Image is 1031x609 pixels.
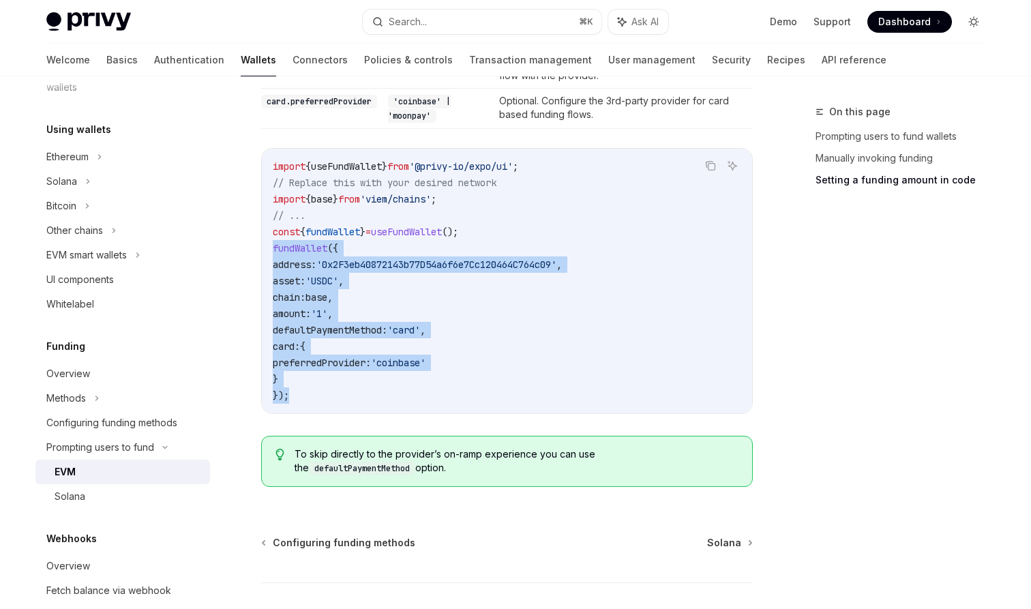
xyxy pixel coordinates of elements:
[35,460,210,484] a: EVM
[46,439,154,456] div: Prompting users to fund
[46,247,127,263] div: EVM smart wallets
[46,222,103,239] div: Other chains
[273,536,415,550] span: Configuring funding methods
[241,44,276,76] a: Wallets
[46,531,97,547] h5: Webhooks
[273,389,289,402] span: });
[305,291,327,303] span: base
[35,578,210,603] a: Fetch balance via webhook
[273,373,278,385] span: }
[327,242,338,254] span: ({
[360,193,431,205] span: 'viem/chains'
[631,15,659,29] span: Ask AI
[154,44,224,76] a: Authentication
[712,44,751,76] a: Security
[46,296,94,312] div: Whitelabel
[305,226,360,238] span: fundWallet
[338,275,344,287] span: ,
[305,193,311,205] span: {
[46,198,76,214] div: Bitcoin
[273,177,496,189] span: // Replace this with your desired network
[35,554,210,578] a: Overview
[387,324,420,336] span: 'card'
[35,292,210,316] a: Whitelabel
[35,484,210,509] a: Solana
[273,308,311,320] span: amount:
[46,415,177,431] div: Configuring funding methods
[35,361,210,386] a: Overview
[556,258,562,271] span: ,
[273,226,300,238] span: const
[360,226,365,238] span: }
[867,11,952,33] a: Dashboard
[878,15,931,29] span: Dashboard
[311,160,382,173] span: useFundWallet
[389,14,427,30] div: Search...
[309,462,415,475] code: defaultPaymentMethod
[311,193,333,205] span: base
[963,11,985,33] button: Toggle dark mode
[338,193,360,205] span: from
[46,558,90,574] div: Overview
[327,291,333,303] span: ,
[707,536,751,550] a: Solana
[333,193,338,205] span: }
[816,147,996,169] a: Manually invoking funding
[273,242,327,254] span: fundWallet
[388,95,451,123] code: 'coinbase' | 'moonpay'
[829,104,891,120] span: On this page
[382,160,387,173] span: }
[770,15,797,29] a: Demo
[35,411,210,435] a: Configuring funding methods
[273,193,305,205] span: import
[46,121,111,138] h5: Using wallets
[263,536,415,550] a: Configuring funding methods
[273,357,371,369] span: preferredProvider:
[494,88,753,128] td: Optional. Configure the 3rd-party provider for card based funding flows.
[300,340,305,353] span: {
[55,464,76,480] div: EVM
[513,160,518,173] span: ;
[371,357,425,369] span: 'coinbase'
[46,44,90,76] a: Welcome
[469,44,592,76] a: Transaction management
[420,324,425,336] span: ,
[608,10,668,34] button: Ask AI
[46,582,171,599] div: Fetch balance via webhook
[365,226,371,238] span: =
[316,258,556,271] span: '0x2F3eb40872143b77D54a6f6e7Cc120464C764c09'
[35,267,210,292] a: UI components
[273,291,305,303] span: chain:
[273,258,316,271] span: address:
[46,173,77,190] div: Solana
[295,447,738,475] span: To skip directly to the provider’s on-ramp experience you can use the option.
[46,12,131,31] img: light logo
[579,16,593,27] span: ⌘ K
[293,44,348,76] a: Connectors
[300,226,305,238] span: {
[442,226,458,238] span: ();
[723,157,741,175] button: Ask AI
[46,366,90,382] div: Overview
[275,449,285,461] svg: Tip
[311,308,327,320] span: '1'
[822,44,886,76] a: API reference
[816,169,996,191] a: Setting a funding amount in code
[46,338,85,355] h5: Funding
[305,160,311,173] span: {
[608,44,696,76] a: User management
[273,340,300,353] span: card:
[363,10,601,34] button: Search...⌘K
[273,324,387,336] span: defaultPaymentMethod:
[767,44,805,76] a: Recipes
[46,149,89,165] div: Ethereum
[387,160,409,173] span: from
[702,157,719,175] button: Copy the contents from the code block
[106,44,138,76] a: Basics
[273,275,305,287] span: asset:
[364,44,453,76] a: Policies & controls
[431,193,436,205] span: ;
[55,488,85,505] div: Solana
[46,271,114,288] div: UI components
[261,95,377,108] code: card.preferredProvider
